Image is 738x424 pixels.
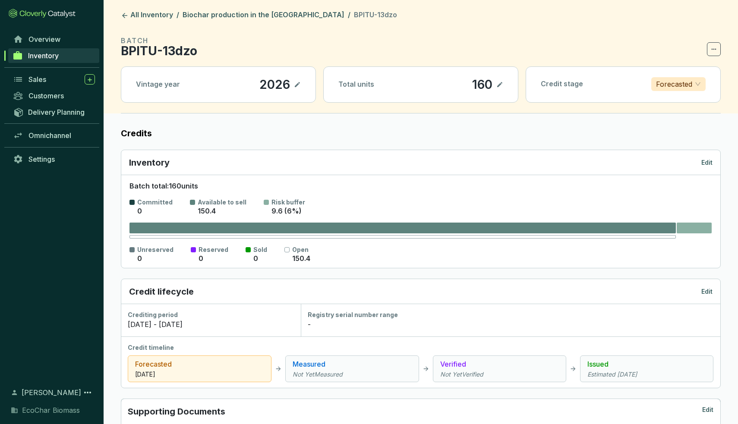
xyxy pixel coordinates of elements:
p: Forecasted [656,78,692,91]
span: Overview [28,35,60,44]
span: Customers [28,91,64,100]
div: Crediting period [128,311,294,319]
a: Biochar production in the [GEOGRAPHIC_DATA] [181,10,346,21]
p: Unreserved [137,245,173,254]
a: Omnichannel [9,128,99,143]
a: All Inventory [119,10,175,21]
p: 2026 [259,77,290,92]
a: Inventory [8,48,99,63]
li: / [348,10,350,21]
span: Inventory [28,51,59,60]
i: Not Yet Measured [293,370,411,379]
p: Issued [587,359,706,369]
label: Credits [121,127,721,139]
p: Reserved [199,245,228,254]
p: BPITU-13dzo [121,46,197,56]
div: Credit timeline [128,343,713,352]
div: - [308,319,713,330]
p: Forecasted [135,359,264,369]
p: 150.4 [292,254,310,264]
p: BATCH [121,35,197,46]
p: Supporting Documents [128,405,225,418]
p: Sold [253,245,267,254]
p: 0 [137,207,142,216]
a: Customers [9,88,99,103]
p: 0 [137,254,142,264]
i: Estimated [DATE] [587,370,706,379]
p: Committed [137,198,173,207]
span: 9.6 (6%) [271,207,302,215]
p: Measured [293,359,411,369]
p: Risk buffer [271,198,305,207]
a: Sales [9,72,99,87]
span: Sales [28,75,46,84]
p: Edit [701,287,713,296]
p: Edit [701,158,713,167]
div: [DATE] - [DATE] [128,319,294,330]
p: Credit stage [541,79,583,89]
p: Verified [440,359,559,369]
p: 0 [253,254,258,264]
p: 160 [472,77,493,92]
p: Credit lifecycle [129,286,194,298]
p: 150.4 [198,207,216,216]
p: [DATE] [135,370,264,379]
p: 0 [199,254,203,264]
span: Delivery Planning [28,108,85,116]
li: / [177,10,179,21]
span: [PERSON_NAME] [22,387,81,398]
p: Edit [702,405,713,418]
p: Open [292,245,310,254]
span: Settings [28,155,55,163]
p: Available to sell [198,198,246,207]
a: Overview [9,32,99,47]
a: Settings [9,152,99,166]
p: Total units [338,80,374,89]
p: Inventory [129,157,170,169]
i: Not Yet Verified [440,370,559,379]
div: Registry serial number range [308,311,713,319]
span: BPITU-13dzo [354,10,397,19]
span: EcoChar Biomass [22,405,80,415]
p: Vintage year [136,80,180,89]
p: Batch total: 160 units [129,182,712,191]
a: Delivery Planning [9,105,99,119]
span: Omnichannel [28,131,71,140]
